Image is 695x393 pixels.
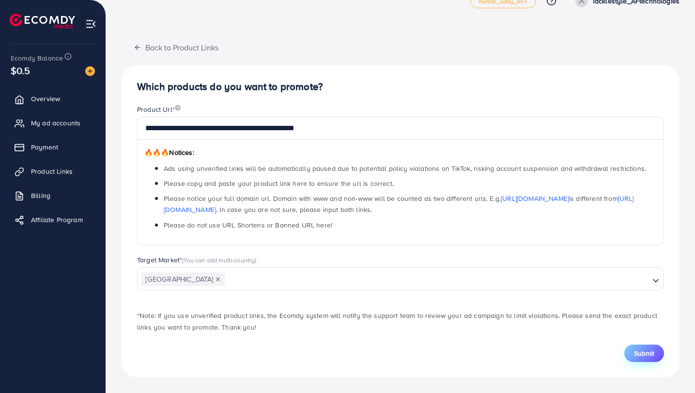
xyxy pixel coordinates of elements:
[144,148,169,157] span: 🔥🔥🔥
[31,118,80,128] span: My ad accounts
[164,194,634,214] span: Please notice your full domain url. Domain with www and non-www will be counted as two different ...
[31,142,58,152] span: Payment
[137,105,181,114] label: Product Url
[164,179,394,188] span: Please copy and paste your product link here to ensure the url is correct.
[624,345,664,362] button: Submit
[501,194,569,203] a: [URL][DOMAIN_NAME]
[226,272,649,287] input: Search for option
[654,349,688,386] iframe: Chat
[7,89,98,108] a: Overview
[11,63,31,77] span: $0.5
[7,186,98,205] a: Billing
[31,191,50,200] span: Billing
[10,14,75,29] img: logo
[141,272,225,286] span: [GEOGRAPHIC_DATA]
[7,113,98,133] a: My ad accounts
[7,162,98,181] a: Product Links
[216,277,220,282] button: Deselect Lebanon
[85,66,95,76] img: image
[85,18,96,30] img: menu
[137,255,257,265] label: Target Market
[137,310,664,333] p: *Note: If you use unverified product links, the Ecomdy system will notify the support team to rev...
[31,166,73,176] span: Product Links
[634,348,654,358] span: Submit
[182,256,256,264] span: (You can add multi-country)
[144,148,194,157] span: Notices:
[7,137,98,157] a: Payment
[175,105,181,111] img: image
[31,215,83,225] span: Affiliate Program
[31,94,60,104] span: Overview
[11,53,63,63] span: Ecomdy Balance
[164,220,332,230] span: Please do not use URL Shortens or Banned URL here!
[137,81,664,93] h4: Which products do you want to promote?
[7,210,98,229] a: Affiliate Program
[122,37,231,58] button: Back to Product Links
[164,164,646,173] span: Ads using unverified links will be automatically paused due to potential policy violations on Tik...
[137,267,664,290] div: Search for option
